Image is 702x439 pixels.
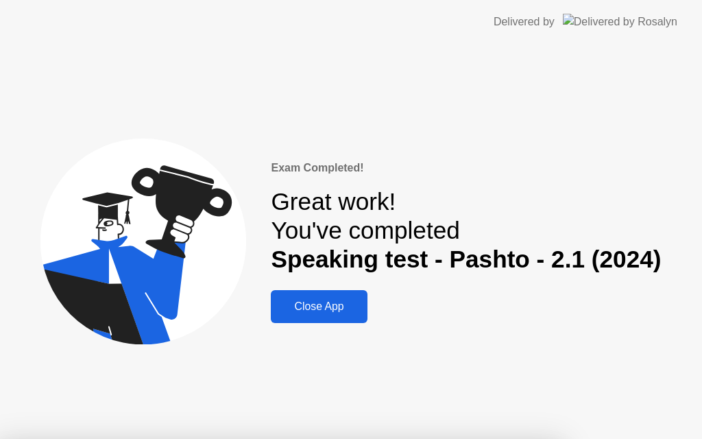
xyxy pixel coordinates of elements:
div: Close App [275,300,363,313]
div: Delivered by [494,14,555,30]
img: Delivered by Rosalyn [563,14,677,29]
div: Exam Completed! [271,160,661,176]
b: Speaking test - Pashto - 2.1 (2024) [271,246,661,272]
div: Great work! You've completed [271,187,661,274]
